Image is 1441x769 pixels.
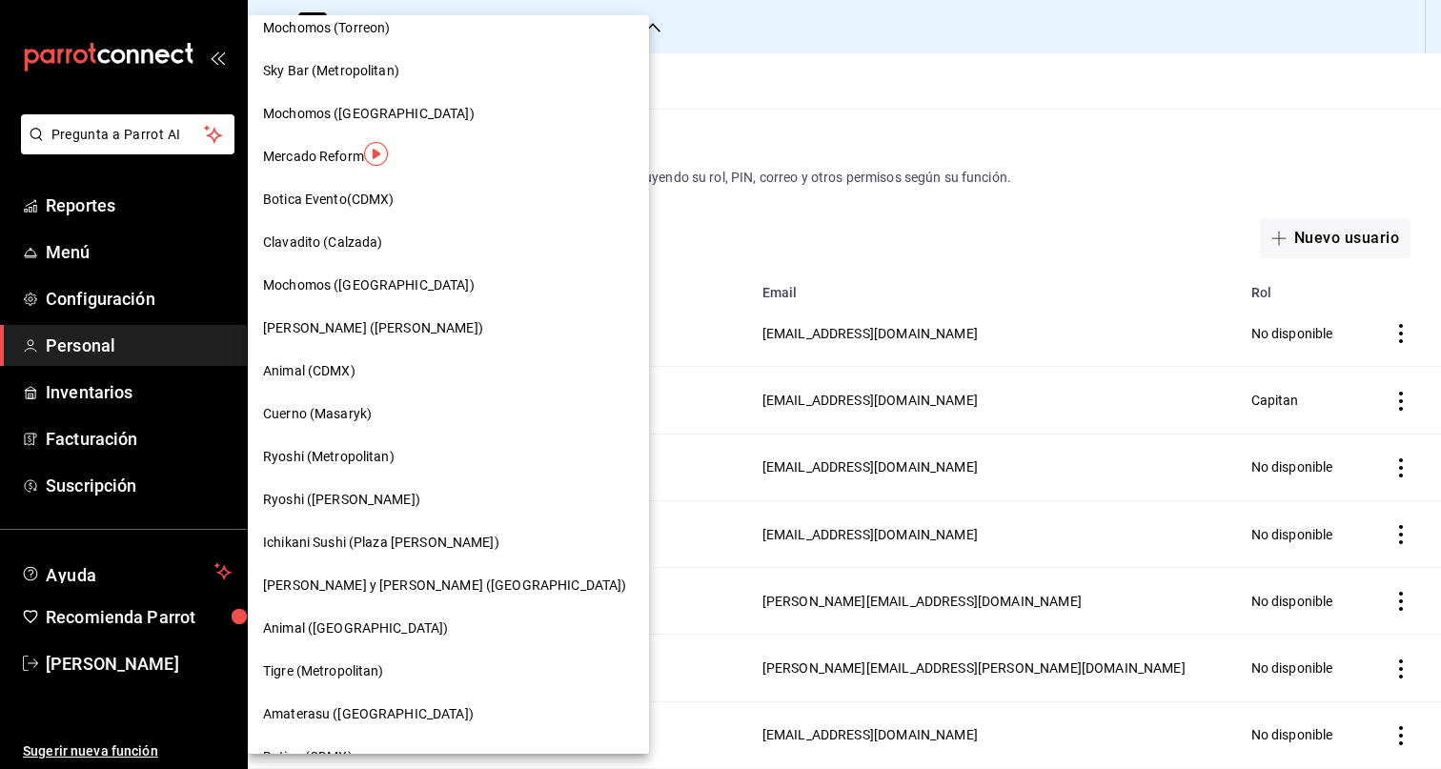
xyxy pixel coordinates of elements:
[263,576,626,596] span: [PERSON_NAME] y [PERSON_NAME] ([GEOGRAPHIC_DATA])
[263,618,448,638] span: Animal ([GEOGRAPHIC_DATA])
[263,275,475,295] span: Mochomos ([GEOGRAPHIC_DATA])
[263,404,372,424] span: Cuerno (Masaryk)
[248,650,649,693] div: Tigre (Metropolitan)
[263,447,395,467] span: Ryoshi (Metropolitan)
[263,233,383,253] span: Clavadito (Calzada)
[248,307,649,350] div: [PERSON_NAME] ([PERSON_NAME])
[263,704,474,724] span: Amaterasu ([GEOGRAPHIC_DATA])
[263,318,483,338] span: [PERSON_NAME] ([PERSON_NAME])
[248,693,649,736] div: Amaterasu ([GEOGRAPHIC_DATA])
[248,521,649,564] div: Ichikani Sushi (Plaza [PERSON_NAME])
[248,7,649,50] div: Mochomos (Torreon)
[248,478,649,521] div: Ryoshi ([PERSON_NAME])
[248,221,649,264] div: Clavadito (Calzada)
[248,350,649,393] div: Animal (CDMX)
[248,393,649,435] div: Cuerno (Masaryk)
[364,142,388,166] img: Tooltip marker
[263,361,355,381] span: Animal (CDMX)
[263,747,353,767] span: Botica (CDMX)
[263,18,390,38] span: Mochomos (Torreon)
[248,564,649,607] div: [PERSON_NAME] y [PERSON_NAME] ([GEOGRAPHIC_DATA])
[263,190,395,210] span: Botica Evento(CDMX)
[263,661,384,681] span: Tigre (Metropolitan)
[263,490,420,510] span: Ryoshi ([PERSON_NAME])
[263,61,399,81] span: Sky Bar (Metropolitan)
[263,104,475,124] span: Mochomos ([GEOGRAPHIC_DATA])
[248,50,649,92] div: Sky Bar (Metropolitan)
[248,178,649,221] div: Botica Evento(CDMX)
[263,147,372,167] span: Mercado Reforma
[248,92,649,135] div: Mochomos ([GEOGRAPHIC_DATA])
[248,435,649,478] div: Ryoshi (Metropolitan)
[248,135,649,178] div: Mercado Reforma
[263,533,499,553] span: Ichikani Sushi (Plaza [PERSON_NAME])
[248,264,649,307] div: Mochomos ([GEOGRAPHIC_DATA])
[248,607,649,650] div: Animal ([GEOGRAPHIC_DATA])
